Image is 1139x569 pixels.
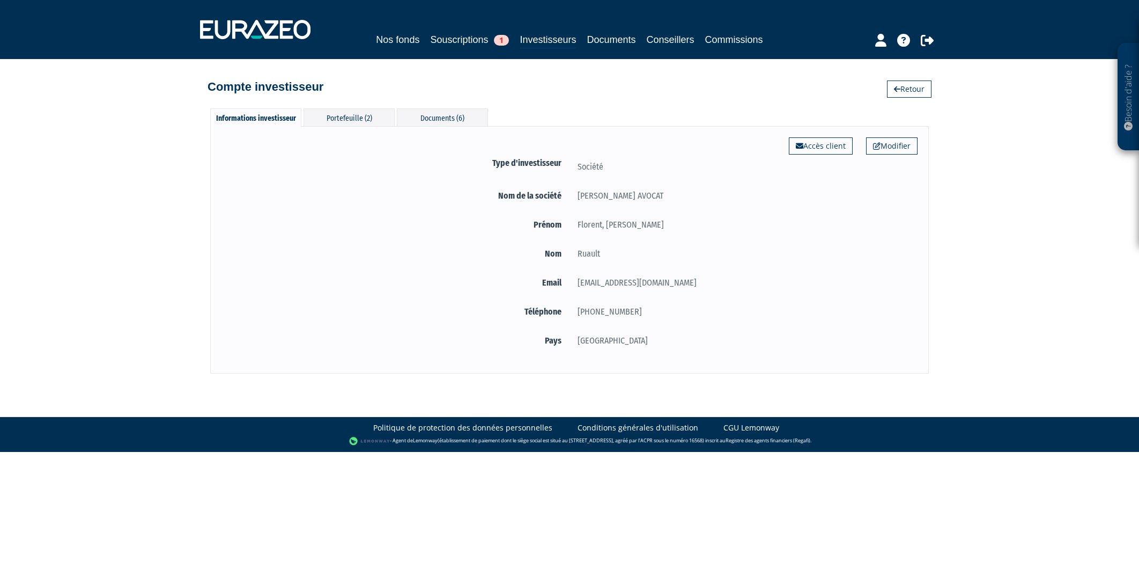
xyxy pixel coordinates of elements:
[210,108,301,127] div: Informations investisseur
[520,32,576,49] a: Investisseurs
[569,305,918,318] div: [PHONE_NUMBER]
[569,276,918,289] div: [EMAIL_ADDRESS][DOMAIN_NAME]
[221,334,569,347] label: Pays
[349,436,390,447] img: logo-lemonway.png
[578,422,698,433] a: Conditions générales d'utilisation
[373,422,552,433] a: Politique de protection des données personnelles
[221,156,569,170] label: Type d'investisseur
[221,189,569,202] label: Nom de la société
[723,422,779,433] a: CGU Lemonway
[705,32,763,47] a: Commissions
[200,20,310,39] img: 1732889491-logotype_eurazeo_blanc_rvb.png
[221,247,569,260] label: Nom
[726,437,810,444] a: Registre des agents financiers (Regafi)
[569,189,918,202] div: [PERSON_NAME] AVOCAT
[11,436,1128,447] div: - Agent de (établissement de paiement dont le siège social est situé au [STREET_ADDRESS], agréé p...
[376,32,419,47] a: Nos fonds
[221,305,569,318] label: Téléphone
[397,108,488,126] div: Documents (6)
[569,334,918,347] div: [GEOGRAPHIC_DATA]
[494,35,509,46] span: 1
[304,108,395,126] div: Portefeuille (2)
[430,32,509,47] a: Souscriptions1
[569,218,918,231] div: Florent, [PERSON_NAME]
[569,247,918,260] div: Ruault
[647,32,694,47] a: Conseillers
[1122,49,1135,145] p: Besoin d'aide ?
[569,160,918,173] div: Société
[221,276,569,289] label: Email
[789,137,853,155] a: Accès client
[221,218,569,231] label: Prénom
[413,437,438,444] a: Lemonway
[587,32,636,47] a: Documents
[208,81,323,93] h4: Compte investisseur
[866,137,918,155] a: Modifier
[887,81,931,98] a: Retour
